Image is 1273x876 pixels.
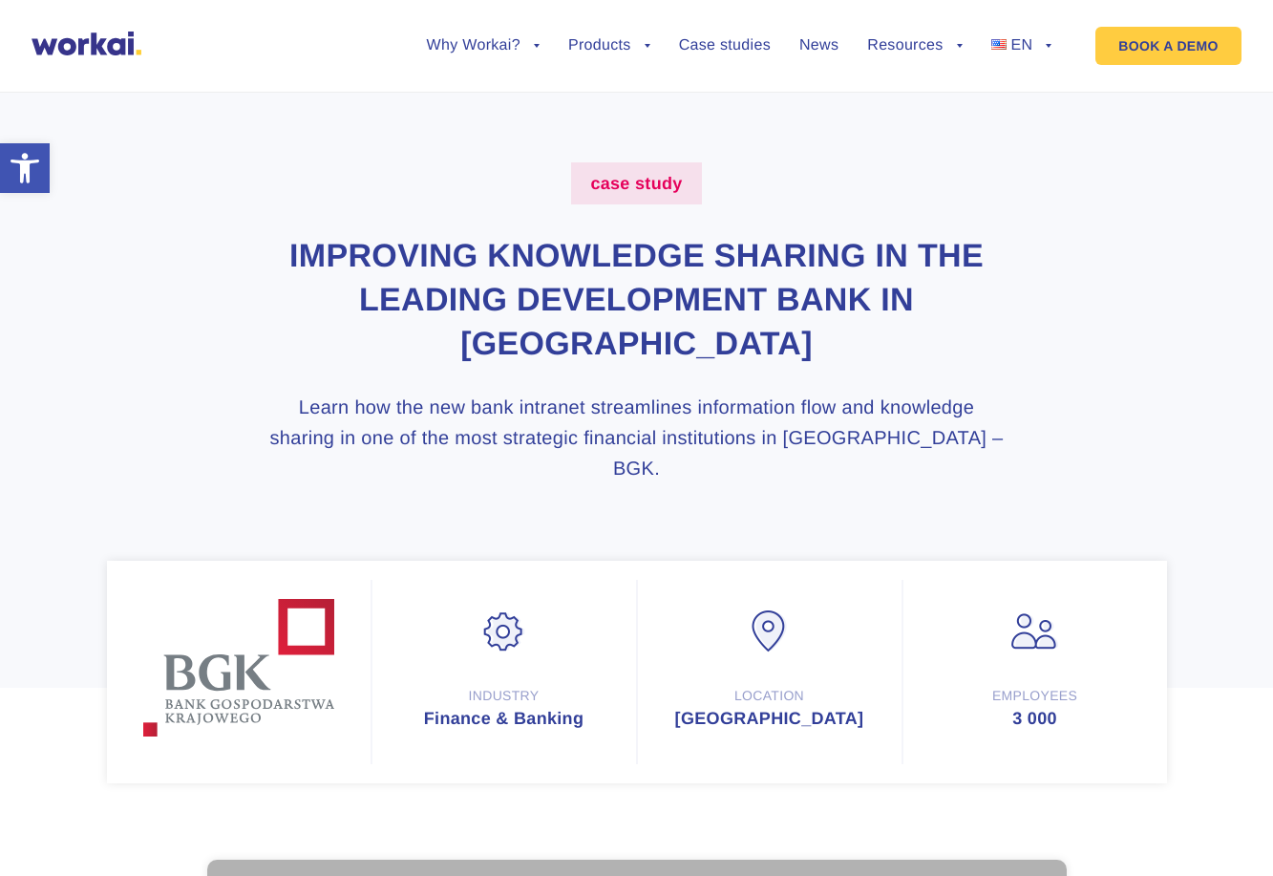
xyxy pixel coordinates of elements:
[480,610,528,653] img: Industry
[265,235,1008,367] h1: IMPROVING KNOWLEDGE SHARING IN THE LEADING DEVELOPMENT BANK IN [GEOGRAPHIC_DATA]
[799,38,838,53] a: News
[657,687,882,705] div: Location
[568,38,650,53] a: Products
[679,38,771,53] a: Case studies
[392,687,617,705] div: Industry
[923,710,1148,728] div: 3 000
[571,162,701,204] label: case study
[746,610,794,653] img: Location
[1011,610,1059,653] img: Employees
[1095,27,1241,65] a: BOOK A DEMO
[265,393,1008,484] h3: Learn how the new bank intranet streamlines information flow and knowledge sharing in one of the ...
[923,687,1148,705] div: Employees
[427,38,540,53] a: Why Workai?
[1010,37,1032,53] span: EN
[867,38,962,53] a: Resources
[392,710,617,728] div: Finance & Banking
[991,38,1052,53] a: EN
[657,710,882,728] div: [GEOGRAPHIC_DATA]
